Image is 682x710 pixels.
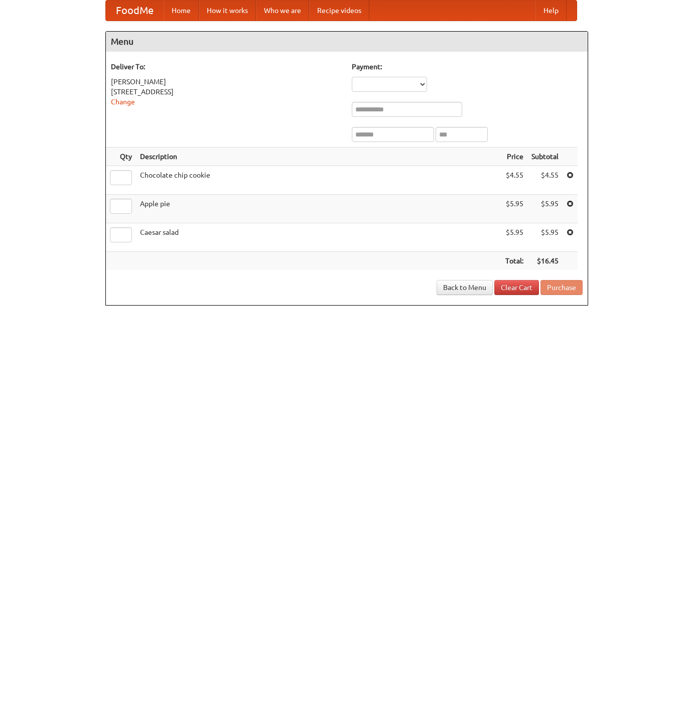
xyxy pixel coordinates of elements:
[527,148,563,166] th: Subtotal
[352,62,583,72] h5: Payment:
[111,87,342,97] div: [STREET_ADDRESS]
[309,1,369,21] a: Recipe videos
[501,195,527,223] td: $5.95
[106,32,588,52] h4: Menu
[527,252,563,270] th: $16.45
[501,223,527,252] td: $5.95
[111,77,342,87] div: [PERSON_NAME]
[106,1,164,21] a: FoodMe
[501,148,527,166] th: Price
[111,98,135,106] a: Change
[136,195,501,223] td: Apple pie
[501,252,527,270] th: Total:
[111,62,342,72] h5: Deliver To:
[535,1,567,21] a: Help
[501,166,527,195] td: $4.55
[437,280,493,295] a: Back to Menu
[136,148,501,166] th: Description
[494,280,539,295] a: Clear Cart
[136,223,501,252] td: Caesar salad
[527,166,563,195] td: $4.55
[527,223,563,252] td: $5.95
[256,1,309,21] a: Who we are
[106,148,136,166] th: Qty
[540,280,583,295] button: Purchase
[527,195,563,223] td: $5.95
[136,166,501,195] td: Chocolate chip cookie
[199,1,256,21] a: How it works
[164,1,199,21] a: Home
